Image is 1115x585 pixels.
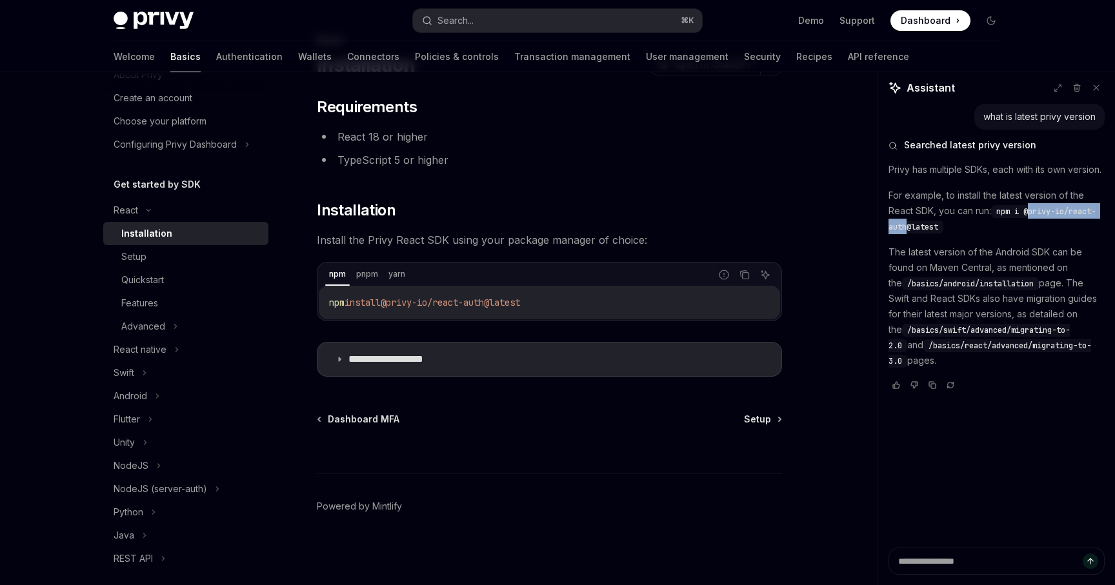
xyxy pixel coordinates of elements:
[114,90,192,106] div: Create an account
[121,226,172,241] div: Installation
[889,188,1105,234] p: For example, to install the latest version of the React SDK, you can run:
[381,297,520,308] span: @privy-io/react-auth@latest
[798,14,824,27] a: Demo
[103,86,268,110] a: Create an account
[103,268,268,292] a: Quickstart
[216,41,283,72] a: Authentication
[345,297,381,308] span: install
[744,413,771,426] span: Setup
[114,41,155,72] a: Welcome
[514,41,630,72] a: Transaction management
[103,292,268,315] a: Features
[114,458,148,473] div: NodeJS
[889,162,1105,177] p: Privy has multiple SDKs, each with its own version.
[114,551,153,566] div: REST API
[114,481,207,497] div: NodeJS (server-auth)
[983,110,1096,123] div: what is latest privy version
[889,206,1096,232] span: npm i @privy-io/react-auth@latest
[736,266,753,283] button: Copy the contents from the code block
[114,365,134,381] div: Swift
[413,9,702,32] button: Search...⌘K
[681,15,694,26] span: ⌘ K
[352,266,382,282] div: pnpm
[385,266,409,282] div: yarn
[646,41,728,72] a: User management
[325,266,350,282] div: npm
[907,80,955,95] span: Assistant
[716,266,732,283] button: Report incorrect code
[907,279,1034,289] span: /basics/android/installation
[114,388,147,404] div: Android
[347,41,399,72] a: Connectors
[317,128,782,146] li: React 18 or higher
[848,41,909,72] a: API reference
[114,528,134,543] div: Java
[889,244,1105,368] p: The latest version of the Android SDK can be found on Maven Central, as mentioned on the page. Th...
[317,97,417,117] span: Requirements
[121,272,164,288] div: Quickstart
[121,319,165,334] div: Advanced
[114,411,140,427] div: Flutter
[317,151,782,169] li: TypeScript 5 or higher
[114,137,237,152] div: Configuring Privy Dashboard
[328,413,399,426] span: Dashboard MFA
[103,110,268,133] a: Choose your platform
[103,245,268,268] a: Setup
[981,10,1001,31] button: Toggle dark mode
[170,41,201,72] a: Basics
[317,231,782,249] span: Install the Privy React SDK using your package manager of choice:
[1083,553,1098,569] button: Send message
[114,114,206,129] div: Choose your platform
[796,41,832,72] a: Recipes
[757,266,774,283] button: Ask AI
[114,12,194,30] img: dark logo
[114,203,138,218] div: React
[114,504,143,520] div: Python
[904,139,1036,152] span: Searched latest privy version
[114,342,166,357] div: React native
[114,435,135,450] div: Unity
[329,297,345,308] span: npm
[121,295,158,311] div: Features
[889,325,1070,351] span: /basics/swift/advanced/migrating-to-2.0
[889,139,1105,152] button: Searched latest privy version
[317,200,396,221] span: Installation
[901,14,950,27] span: Dashboard
[298,41,332,72] a: Wallets
[437,13,474,28] div: Search...
[890,10,970,31] a: Dashboard
[317,500,402,513] a: Powered by Mintlify
[744,413,781,426] a: Setup
[114,177,201,192] h5: Get started by SDK
[318,413,399,426] a: Dashboard MFA
[121,249,146,264] div: Setup
[889,341,1091,366] span: /basics/react/advanced/migrating-to-3.0
[103,222,268,245] a: Installation
[839,14,875,27] a: Support
[415,41,499,72] a: Policies & controls
[744,41,781,72] a: Security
